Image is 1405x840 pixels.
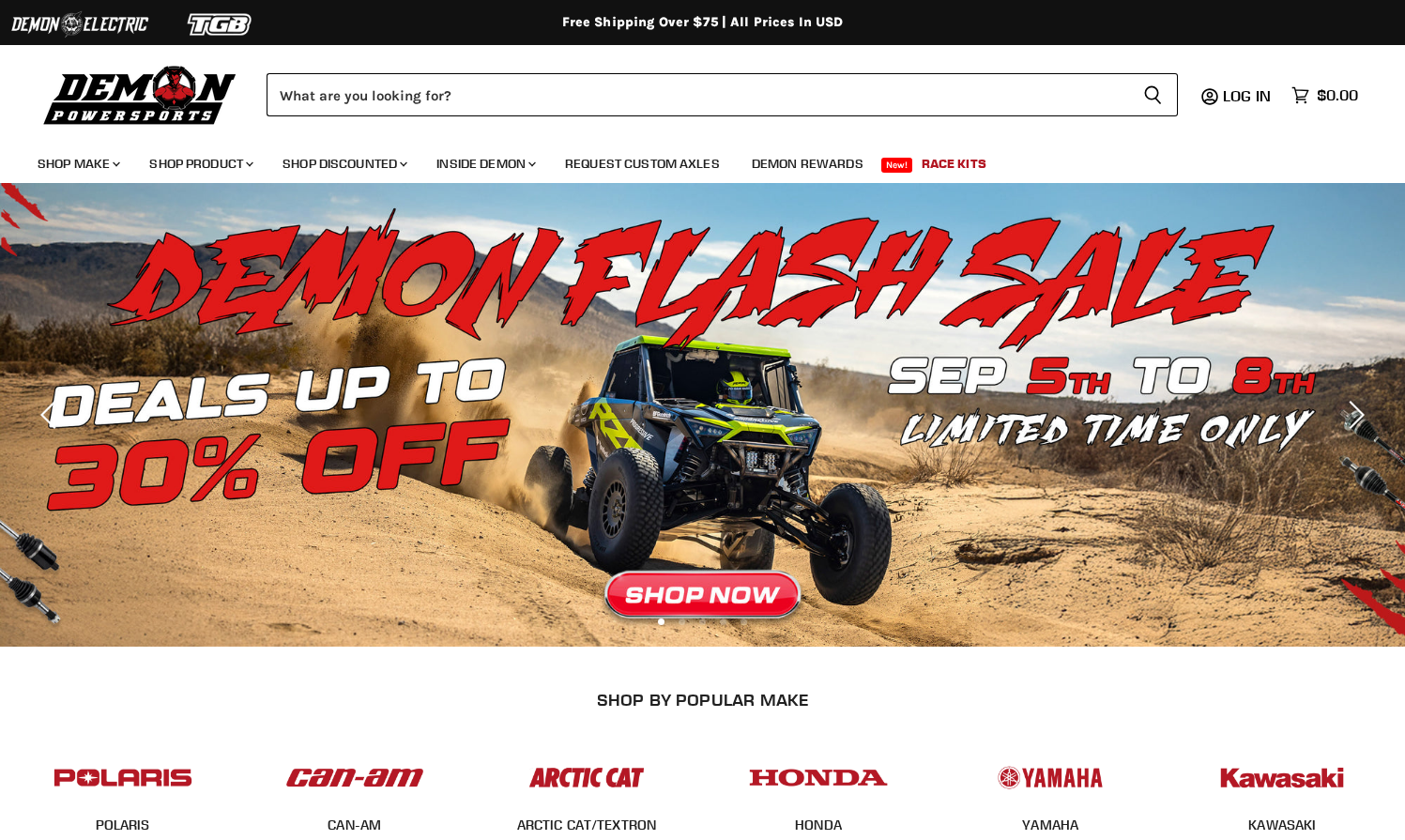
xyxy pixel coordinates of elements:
[1022,817,1078,833] a: YAMAHA
[1209,749,1355,806] img: POPULAR_MAKE_logo_6_76e8c46f-2d1e-4ecc-b320-194822857d41.jpg
[50,749,196,806] img: POPULAR_MAKE_logo_2_dba48cf1-af45-46d4-8f73-953a0f002620.jpg
[1335,396,1372,434] button: Next
[679,619,685,625] li: Page dot 2
[745,749,892,806] img: POPULAR_MAKE_logo_4_4923a504-4bac-4306-a1be-165a52280178.jpg
[517,817,657,835] span: ARCTIC CAT/TEXTRON
[1128,73,1178,116] button: Search
[96,817,150,833] a: POLARIS
[23,137,1353,183] ul: Main menu
[517,817,657,833] a: ARCTIC CAT/TEXTRON
[267,73,1128,116] input: Search
[96,817,150,835] span: POLARIS
[268,145,419,183] a: Shop Discounted
[1248,817,1316,835] span: KAWASAKI
[9,7,150,42] img: Demon Electric Logo 2
[328,817,381,833] a: CAN-AM
[422,145,547,183] a: Inside Demon
[513,749,660,806] img: POPULAR_MAKE_logo_3_027535af-6171-4c5e-a9bc-f0eccd05c5d6.jpg
[720,619,726,625] li: Page dot 4
[658,619,664,625] li: Page dot 1
[23,145,131,183] a: Shop Make
[135,145,265,183] a: Shop Product
[38,61,243,128] img: Demon Powersports
[1022,817,1078,835] span: YAMAHA
[1248,817,1316,833] a: KAWASAKI
[908,145,1000,183] a: Race Kits
[328,817,381,835] span: CAN-AM
[977,749,1123,806] img: POPULAR_MAKE_logo_5_20258e7f-293c-4aac-afa8-159eaa299126.jpg
[795,817,842,835] span: HONDA
[881,158,913,173] span: New!
[282,749,428,806] img: POPULAR_MAKE_logo_1_adc20308-ab24-48c4-9fac-e3c1a623d575.jpg
[267,73,1178,116] form: Product
[150,7,291,42] img: TGB Logo 2
[1214,87,1282,104] a: Log in
[23,690,1382,710] h2: SHOP BY POPULAR MAKE
[1317,86,1358,104] span: $0.00
[795,817,842,833] a: HONDA
[741,619,747,625] li: Page dot 5
[33,396,70,434] button: Previous
[1282,82,1367,109] a: $0.00
[551,145,734,183] a: Request Custom Axles
[738,145,878,183] a: Demon Rewards
[1223,86,1271,105] span: Log in
[699,619,706,625] li: Page dot 3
